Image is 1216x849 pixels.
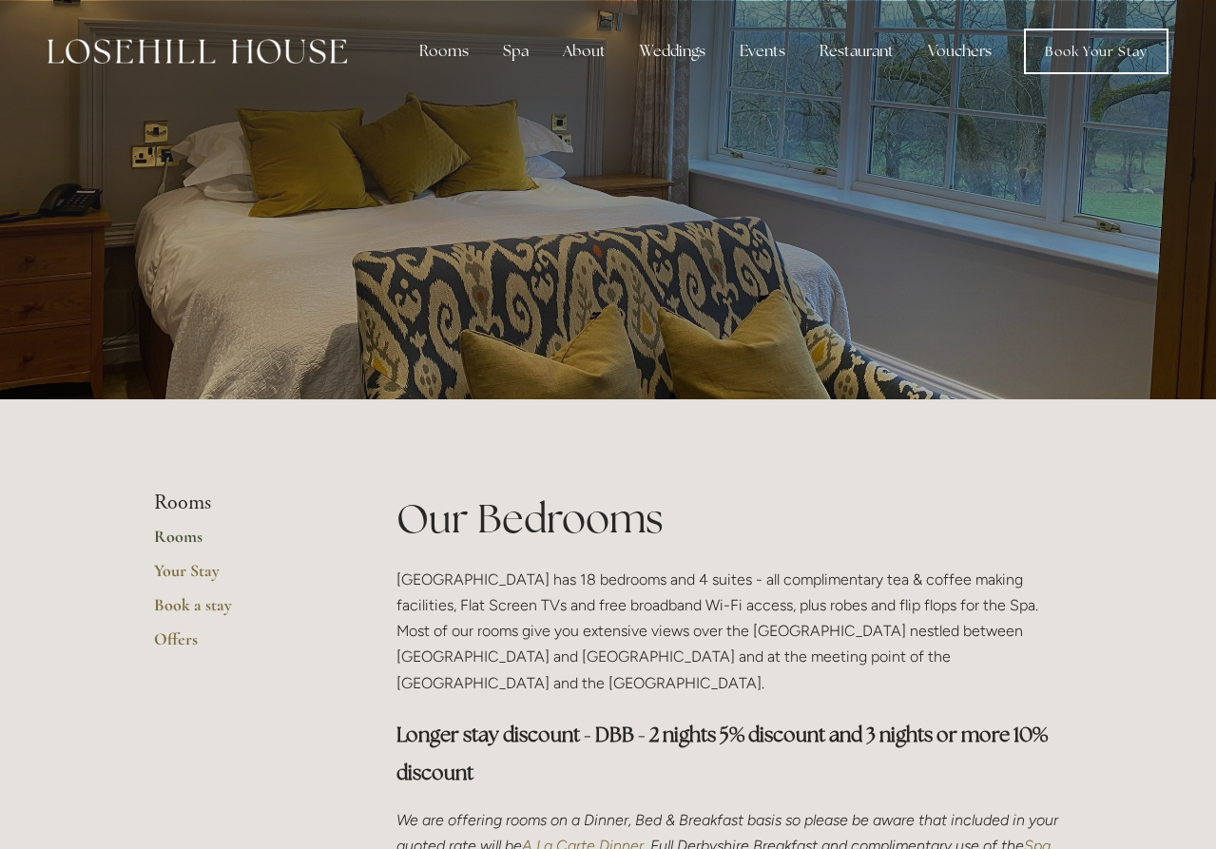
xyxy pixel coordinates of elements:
div: About [548,32,621,70]
p: [GEOGRAPHIC_DATA] has 18 bedrooms and 4 suites - all complimentary tea & coffee making facilities... [396,567,1063,696]
img: Losehill House [48,39,347,64]
a: Vouchers [913,32,1007,70]
a: Offers [154,628,336,663]
a: Your Stay [154,560,336,594]
h1: Our Bedrooms [396,491,1063,547]
a: Rooms [154,526,336,560]
div: Spa [488,32,544,70]
a: Book Your Stay [1024,29,1168,74]
div: Events [724,32,801,70]
a: Book a stay [154,594,336,628]
div: Weddings [625,32,721,70]
strong: Longer stay discount - DBB - 2 nights 5% discount and 3 nights or more 10% discount [396,722,1052,785]
li: Rooms [154,491,336,515]
div: Rooms [404,32,484,70]
div: Restaurant [804,32,909,70]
